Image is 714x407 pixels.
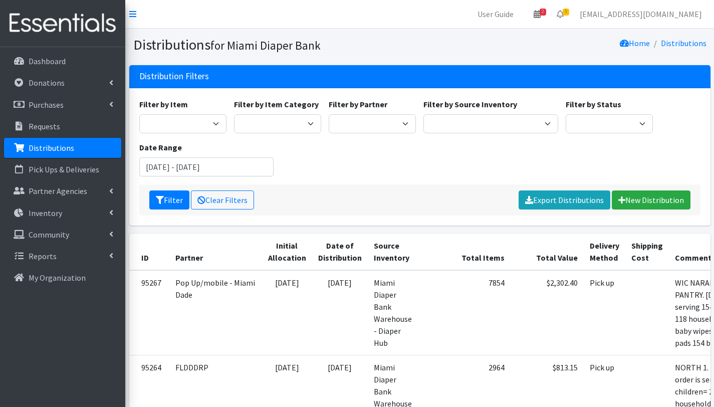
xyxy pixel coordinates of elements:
[526,4,549,24] a: 2
[661,38,706,48] a: Distributions
[139,71,209,82] h3: Distribution Filters
[210,38,321,53] small: for Miami Diaper Bank
[29,164,99,174] p: Pick Ups & Deliveries
[4,51,121,71] a: Dashboard
[584,270,625,355] td: Pick up
[262,234,312,270] th: Initial Allocation
[129,270,169,355] td: 95267
[169,234,262,270] th: Partner
[612,190,690,210] a: New Distribution
[4,268,121,288] a: My Organization
[625,234,669,270] th: Shipping Cost
[4,73,121,93] a: Donations
[4,246,121,266] a: Reports
[4,116,121,136] a: Requests
[29,56,66,66] p: Dashboard
[169,270,262,355] td: Pop Up/mobile - Miami Dade
[29,100,64,110] p: Purchases
[418,270,511,355] td: 7854
[563,9,569,16] span: 3
[572,4,710,24] a: [EMAIL_ADDRESS][DOMAIN_NAME]
[29,121,60,131] p: Requests
[4,138,121,158] a: Distributions
[29,143,74,153] p: Distributions
[29,78,65,88] p: Donations
[566,98,621,110] label: Filter by Status
[4,159,121,179] a: Pick Ups & Deliveries
[29,230,69,240] p: Community
[4,95,121,115] a: Purchases
[29,186,87,196] p: Partner Agencies
[4,203,121,223] a: Inventory
[234,98,319,110] label: Filter by Item Category
[262,270,312,355] td: [DATE]
[139,98,188,110] label: Filter by Item
[549,4,572,24] a: 3
[584,234,625,270] th: Delivery Method
[4,7,121,40] img: HumanEssentials
[4,225,121,245] a: Community
[511,234,584,270] th: Total Value
[368,234,418,270] th: Source Inventory
[519,190,610,210] a: Export Distributions
[133,36,416,54] h1: Distributions
[149,190,189,210] button: Filter
[312,270,368,355] td: [DATE]
[191,190,254,210] a: Clear Filters
[29,251,57,261] p: Reports
[329,98,387,110] label: Filter by Partner
[469,4,522,24] a: User Guide
[312,234,368,270] th: Date of Distribution
[29,273,86,283] p: My Organization
[139,141,182,153] label: Date Range
[620,38,650,48] a: Home
[4,181,121,201] a: Partner Agencies
[418,234,511,270] th: Total Items
[423,98,517,110] label: Filter by Source Inventory
[129,234,169,270] th: ID
[29,208,62,218] p: Inventory
[139,157,274,176] input: January 1, 2011 - December 31, 2011
[540,9,546,16] span: 2
[368,270,418,355] td: Miami Diaper Bank Warehouse - Diaper Hub
[511,270,584,355] td: $2,302.40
